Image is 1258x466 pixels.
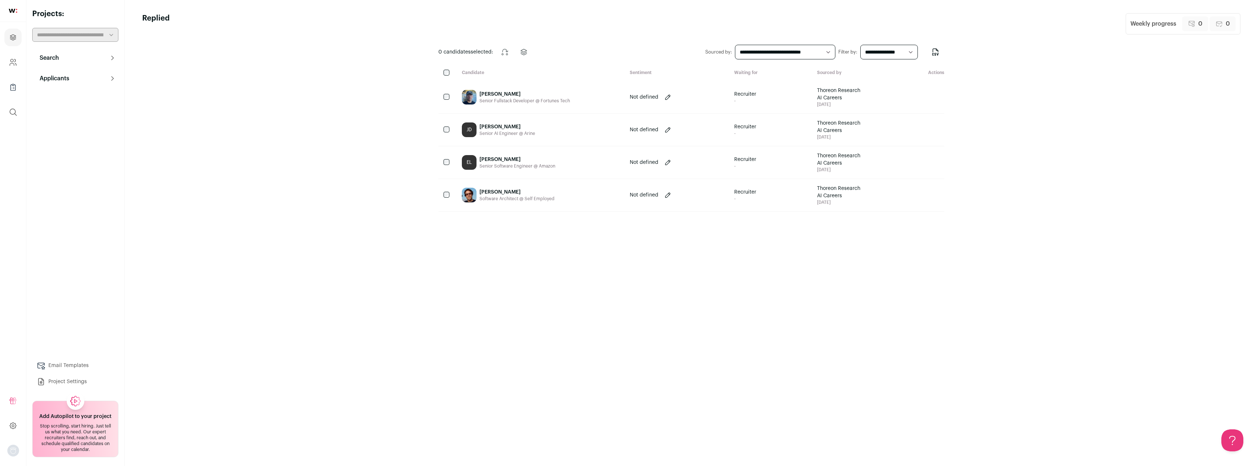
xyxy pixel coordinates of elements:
label: Filter by: [838,49,857,55]
a: Company Lists [4,78,22,96]
p: Not defined [630,191,658,199]
div: Candidate [456,70,624,77]
span: 0 candidates [438,49,471,55]
div: Software Architect @ Self Employed [479,196,555,202]
span: - [734,98,756,104]
div: Sourced by [811,70,918,77]
div: [PERSON_NAME] [479,156,555,163]
div: Senior Software Engineer @ Amazon [479,163,555,169]
a: Company and ATS Settings [4,54,22,71]
button: Search [32,51,118,65]
div: [PERSON_NAME] [479,123,535,131]
span: [DATE] [817,134,864,140]
a: Projects [4,29,22,46]
span: - [734,131,756,136]
img: wellfound-shorthand-0d5821cbd27db2630d0214b213865d53afaa358527fdda9d0ea32b1df1b89c2c.svg [9,9,17,13]
span: - [734,163,756,169]
p: Not defined [630,126,658,133]
div: Stop scrolling, start hiring. Just tell us what you need. Our expert recruiters find, reach out, ... [37,423,114,452]
span: Thoreon Research AI Careers [817,185,864,199]
span: Recruiter [734,156,756,163]
div: JD [462,122,477,137]
div: Waiting for [728,70,812,77]
img: 235a3c446fde82a1dba44d4120e8b4f97791da170159bda5b9d17c18c397a469 [462,90,477,104]
label: Sourced by: [705,49,732,55]
span: 0 [1226,19,1230,28]
div: [PERSON_NAME] [479,91,570,98]
div: [PERSON_NAME] [479,188,555,196]
div: Senior AI Engineer @ Arine [479,131,535,136]
span: Thoreon Research AI Careers [817,87,864,102]
a: Project Settings [32,374,118,389]
h2: Add Autopilot to your project [39,413,111,420]
span: Recruiter [734,91,756,98]
span: Thoreon Research AI Careers [817,152,864,167]
img: nopic.png [7,445,19,456]
span: [DATE] [817,199,864,205]
span: [DATE] [817,102,864,107]
span: [DATE] [817,167,864,173]
p: Not defined [630,93,658,101]
span: 0 [1198,19,1202,28]
button: Applicants [32,71,118,86]
div: EL [462,155,477,170]
p: Applicants [35,74,69,83]
a: Add Autopilot to your project Stop scrolling, start hiring. Just tell us what you need. Our exper... [32,401,118,457]
img: 7e9fe7f7d6fbad35298b23f71153354118302eeb84039e12669c4fdb83d5627a [462,188,477,202]
span: Thoreon Research AI Careers [817,120,864,134]
p: Not defined [630,159,658,166]
a: Email Templates [32,358,118,373]
div: Sentiment [624,70,728,77]
h2: Projects: [32,9,118,19]
button: Open dropdown [7,445,19,456]
p: Search [35,54,59,62]
button: Export to CSV [927,43,944,61]
div: Actions [918,70,944,77]
iframe: Help Scout Beacon - Open [1221,429,1243,451]
div: Senior Fullstack Developer @ Fortunes Tech [479,98,570,104]
span: selected: [438,48,493,56]
span: Recruiter [734,188,756,196]
h1: Replied [142,13,170,34]
div: Weekly progress [1130,19,1176,28]
span: - [734,196,756,202]
span: Recruiter [734,123,756,131]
